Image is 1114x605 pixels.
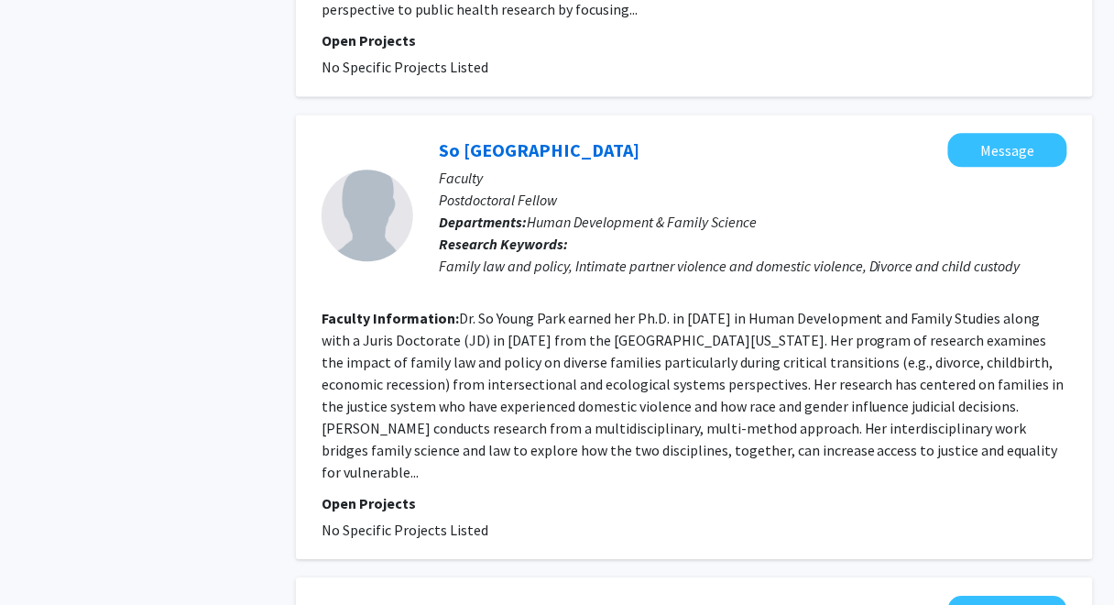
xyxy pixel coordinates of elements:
[14,522,78,591] iframe: Chat
[322,309,459,327] b: Faculty Information:
[439,138,639,161] a: So [GEOGRAPHIC_DATA]
[322,492,1067,514] p: Open Projects
[439,235,568,253] b: Research Keywords:
[439,213,527,231] b: Departments:
[527,213,757,231] span: Human Development & Family Science
[948,133,1067,167] button: Message So Young Park
[439,255,1067,277] div: Family law and policy, Intimate partner violence and domestic violence, Divorce and child custody
[439,167,1067,189] p: Faculty
[439,189,1067,211] p: Postdoctoral Fellow
[322,521,488,539] span: No Specific Projects Listed
[322,29,1067,51] p: Open Projects
[322,58,488,76] span: No Specific Projects Listed
[322,309,1065,481] fg-read-more: Dr. So Young Park earned her Ph.D. in [DATE] in Human Development and Family Studies along with a...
